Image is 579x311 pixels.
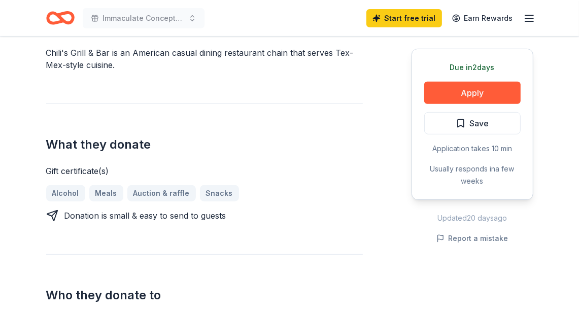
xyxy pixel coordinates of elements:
[200,185,239,201] a: Snacks
[424,82,521,104] button: Apply
[424,143,521,155] div: Application takes 10 min
[46,136,363,153] h2: What they donate
[64,210,226,222] div: Donation is small & easy to send to guests
[424,112,521,134] button: Save
[46,287,363,303] h2: Who they donate to
[46,185,85,201] a: Alcohol
[424,61,521,74] div: Due in 2 days
[446,9,519,27] a: Earn Rewards
[103,12,184,24] span: Immaculate Conception School 27th Annual Tricky Tray
[89,185,123,201] a: Meals
[83,8,205,28] button: Immaculate Conception School 27th Annual Tricky Tray
[436,232,508,245] button: Report a mistake
[366,9,442,27] a: Start free trial
[46,47,363,71] div: Chili's Grill & Bar is an American casual dining restaurant chain that serves Tex-Mex-style cuisine.
[470,117,489,130] span: Save
[127,185,196,201] a: Auction & raffle
[412,212,533,224] div: Updated 20 days ago
[46,6,75,30] a: Home
[424,163,521,187] div: Usually responds in a few weeks
[46,165,363,177] div: Gift certificate(s)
